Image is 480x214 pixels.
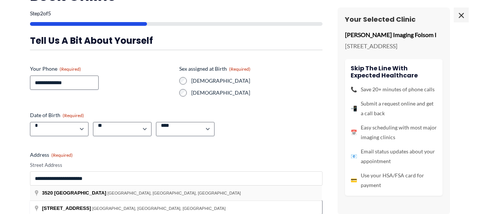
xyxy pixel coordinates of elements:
[351,65,437,79] h4: Skip the line with Expected Healthcare
[30,35,322,46] h3: Tell us a bit about yourself
[351,85,357,94] span: 📞
[351,128,357,137] span: 📅
[30,111,84,119] legend: Date of Birth
[454,7,469,22] span: ×
[63,113,84,118] span: (Required)
[191,77,322,85] label: [DEMOGRAPHIC_DATA]
[351,147,437,166] li: Email status updates about your appointment
[351,152,357,161] span: 📧
[179,65,250,73] legend: Sex assigned at Birth
[54,190,106,196] span: [GEOGRAPHIC_DATA]
[92,206,226,211] span: [GEOGRAPHIC_DATA], [GEOGRAPHIC_DATA], [GEOGRAPHIC_DATA]
[42,205,91,211] span: [STREET_ADDRESS]
[351,99,437,118] li: Submit a request online and get a call back
[51,152,73,158] span: (Required)
[351,123,437,142] li: Easy scheduling with most major imaging clinics
[351,85,437,94] li: Save 20+ minutes of phone calls
[345,40,442,52] p: [STREET_ADDRESS]
[229,66,250,72] span: (Required)
[30,162,322,169] label: Street Address
[30,11,322,16] p: Step of
[345,15,442,24] h3: Your Selected Clinic
[30,65,173,73] label: Your Phone
[345,29,442,40] p: [PERSON_NAME] Imaging Folsom I
[107,191,241,195] span: [GEOGRAPHIC_DATA], [GEOGRAPHIC_DATA], [GEOGRAPHIC_DATA]
[60,66,81,72] span: (Required)
[351,171,437,190] li: Use your HSA/FSA card for payment
[30,151,73,159] legend: Address
[351,175,357,185] span: 💳
[191,89,322,97] label: [DEMOGRAPHIC_DATA]
[40,10,43,16] span: 2
[42,190,53,196] span: 3520
[48,10,51,16] span: 5
[351,104,357,113] span: 📲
